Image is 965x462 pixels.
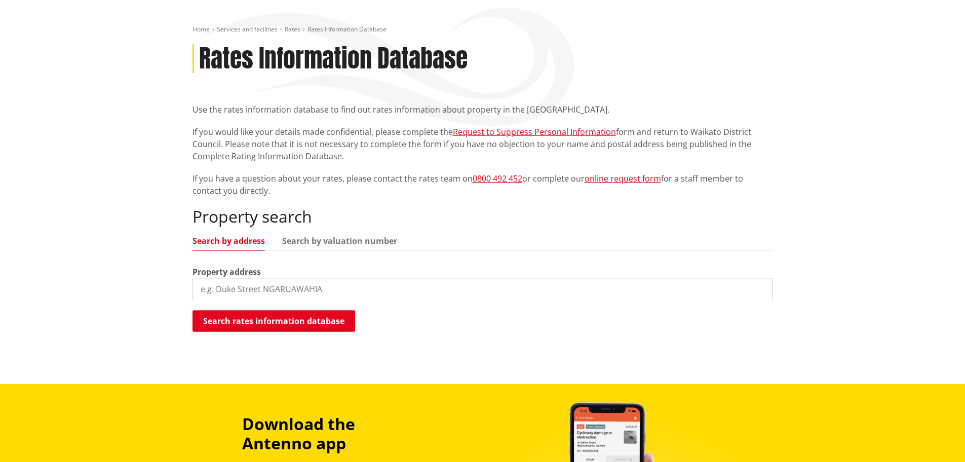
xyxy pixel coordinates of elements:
h1: Rates Information Database [199,44,468,74]
a: Rates [285,25,300,33]
h2: Property search [192,207,773,226]
nav: breadcrumb [192,25,773,34]
a: Services and facilities [217,25,278,33]
p: If you would like your details made confidential, please complete the form and return to Waikato ... [192,126,773,162]
a: online request form [585,173,661,184]
button: Search rates information database [192,310,355,332]
label: Property address [192,266,261,278]
a: Search by valuation number [282,237,397,245]
p: If you have a question about your rates, please contact the rates team on or complete our for a s... [192,172,773,197]
span: Rates Information Database [307,25,387,33]
a: Search by address [192,237,265,245]
input: e.g. Duke Street NGARUAWAHIA [192,278,773,300]
h3: Download the Antenno app [242,414,426,453]
a: Home [192,25,210,33]
p: Use the rates information database to find out rates information about property in the [GEOGRAPHI... [192,103,773,116]
iframe: Messenger Launcher [918,419,955,456]
a: Request to Suppress Personal Information [453,126,616,137]
a: 0800 492 452 [473,173,522,184]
